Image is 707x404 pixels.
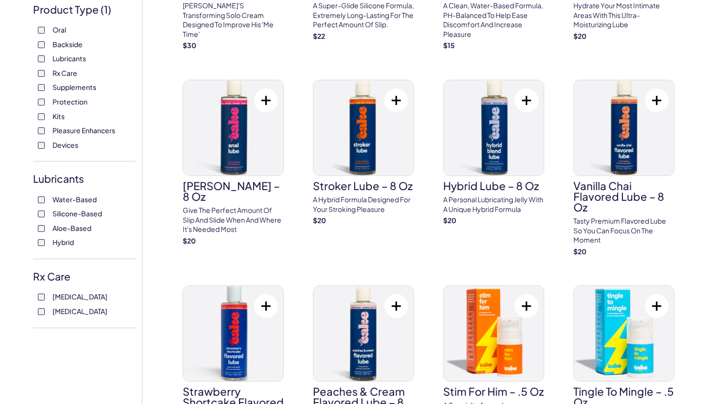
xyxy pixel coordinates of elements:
[38,113,45,120] input: Kits
[183,180,284,202] h3: [PERSON_NAME] – 8 oz
[52,23,66,36] span: Oral
[52,95,87,108] span: Protection
[183,41,196,50] strong: $ 30
[573,247,586,256] strong: $ 20
[52,139,78,151] span: Devices
[573,80,674,256] a: Vanilla Chai Flavored Lube – 8 ozVanilla Chai Flavored Lube – 8 ozTasty premium flavored lube so ...
[38,308,45,315] input: [MEDICAL_DATA]
[38,196,45,203] input: Water-Based
[313,180,414,191] h3: Stroker Lube – 8 oz
[313,80,414,176] img: Stroker Lube – 8 oz
[443,80,544,226] a: Hybrid Lube – 8 ozHybrid Lube – 8 ozA personal lubricating jelly with a unique hybrid formula$20
[38,99,45,105] input: Protection
[52,52,86,65] span: Lubricants
[52,110,65,123] span: Kits
[52,38,83,51] span: Backside
[52,207,102,220] span: Silicone-Based
[38,142,45,149] input: Devices
[52,124,115,137] span: Pleasure Enhancers
[574,80,674,176] img: Vanilla Chai Flavored Lube – 8 oz
[444,286,544,381] img: Stim For Him – .5 oz
[38,41,45,48] input: Backside
[38,211,45,217] input: Silicone-Based
[38,127,45,134] input: Pleasure Enhancers
[52,236,74,248] span: Hybrid
[444,80,544,176] img: Hybrid Lube – 8 oz
[38,55,45,62] input: Lubricants
[443,41,455,50] strong: $ 15
[52,81,96,93] span: Supplements
[573,180,674,212] h3: Vanilla Chai Flavored Lube – 8 oz
[313,32,325,40] strong: $ 22
[313,80,414,226] a: Stroker Lube – 8 ozStroker Lube – 8 ozA hybrid formula designed for your stroking pleasure$20
[443,1,544,39] p: A clean, water-based formula, pH-balanced to help ease discomfort and increase pleasure
[443,180,544,191] h3: Hybrid Lube – 8 oz
[38,70,45,77] input: Rx Care
[183,206,284,234] p: Give the perfect amount of slip and slide when and where it's needed most
[573,32,586,40] strong: $ 20
[313,1,414,30] p: A super-glide silicone formula, extremely long-lasting for the perfect amount of slip.
[313,216,326,225] strong: $ 20
[573,216,674,245] p: Tasty premium flavored lube so you can focus on the moment
[52,67,77,79] span: Rx Care
[183,80,284,246] a: Anal Lube – 8 oz[PERSON_NAME] – 8 ozGive the perfect amount of slip and slide when and where it's...
[38,239,45,246] input: Hybrid
[38,225,45,232] input: Aloe-Based
[52,290,107,303] span: [MEDICAL_DATA]
[574,286,674,381] img: Tingle To Mingle – .5 oz
[183,80,283,176] img: Anal Lube – 8 oz
[52,305,107,317] span: [MEDICAL_DATA]
[38,294,45,300] input: [MEDICAL_DATA]
[313,195,414,214] p: A hybrid formula designed for your stroking pleasure
[443,386,544,397] h3: Stim For Him – .5 oz
[313,286,414,381] img: Peaches & Cream Flavored Lube – 8 oz
[183,286,283,381] img: Strawberry Shortcake Flavored Lube – 8 oz
[443,216,456,225] strong: $ 20
[443,195,544,214] p: A personal lubricating jelly with a unique hybrid formula
[183,236,196,245] strong: $ 20
[183,1,284,39] p: [PERSON_NAME]'s transforming solo cream designed to improve his 'me time'
[52,193,97,206] span: Water-Based
[573,1,674,30] p: Hydrate your most intimate areas with this ultra-moisturizing lube
[38,27,45,34] input: Oral
[52,222,91,234] span: Aloe-Based
[38,84,45,91] input: Supplements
